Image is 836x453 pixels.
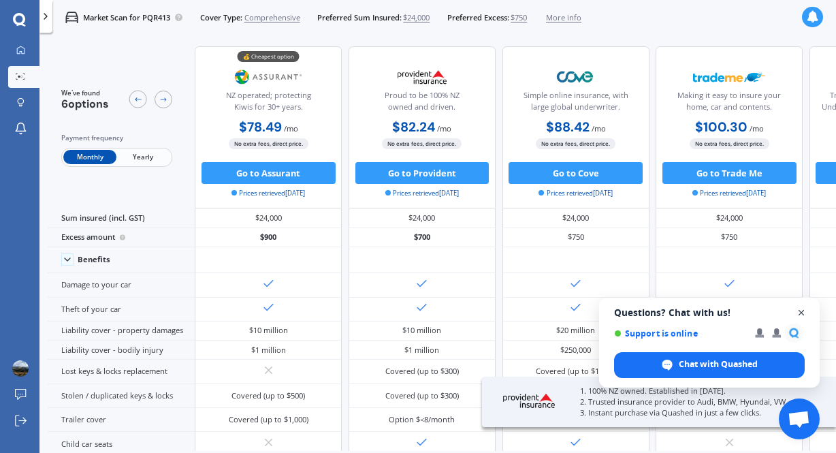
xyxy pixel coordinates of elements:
div: Proud to be 100% NZ owned and driven. [358,90,486,117]
span: Comprehensive [244,12,300,23]
div: Covered (up to $300) [385,366,459,377]
img: car.f15378c7a67c060ca3f3.svg [65,11,78,24]
div: $750 [656,228,803,247]
div: Chat with Quashed [614,352,805,378]
div: $900 [195,228,342,247]
span: / mo [437,123,451,134]
div: Theft of your car [48,298,195,322]
b: $78.49 [239,119,282,136]
b: $82.24 [392,119,435,136]
div: $750 [502,228,649,247]
div: $1 million [251,345,286,356]
span: Monthly [63,150,116,164]
div: Open chat [779,399,820,439]
div: $700 [349,228,496,247]
button: Go to Trade Me [662,162,797,184]
div: Benefits [78,255,110,264]
span: $24,000 [403,12,430,23]
span: No extra fees, direct price. [382,138,462,149]
span: / mo [750,123,764,134]
span: Prices retrieved [DATE] [538,189,612,198]
div: Liability cover - property damages [48,322,195,341]
span: Questions? Chat with us! [614,307,805,318]
img: ACg8ocJdO7M6S8iWKu3axTEg8SMOzt9FLGH75N-jLjxdvPiJqduVnVBV=s96-c [12,360,29,377]
div: Lost keys & locks replacement [48,360,195,384]
b: $100.30 [695,119,747,136]
div: $24,000 [195,208,342,228]
div: Covered (up to $1,000) [229,414,308,425]
span: Cover Type: [200,12,242,23]
div: $24,000 [502,208,649,228]
div: $10 million [402,325,441,336]
div: Stolen / duplicated keys & locks [48,384,195,408]
img: Assurant.png [233,63,305,91]
div: $20 million [556,325,595,336]
span: Prices retrieved [DATE] [692,189,766,198]
div: Liability cover - bodily injury [48,341,195,360]
span: No extra fees, direct price. [690,138,769,149]
span: No extra fees, direct price. [229,138,308,149]
p: 3. Instant purchase via Quashed in just a few clicks. [580,407,809,418]
img: Provident.webp [491,386,567,415]
div: $10 million [249,325,288,336]
div: 💰 Cheapest option [238,51,300,62]
div: $24,000 [349,208,496,228]
span: We've found [61,89,109,98]
span: Prices retrieved [DATE] [385,189,459,198]
div: Excess amount [48,228,195,247]
div: Simple online insurance, with large global underwriter. [511,90,639,117]
button: Go to Assurant [202,162,336,184]
p: 2. Trusted insurance provider to Audi, BMW, Hyundai, VW... [580,396,809,407]
span: Prices retrieved [DATE] [231,189,305,198]
span: Support is online [614,328,745,339]
p: 1. 100% NZ owned. Established in [DATE]. [580,386,809,396]
button: Go to Cove [509,162,643,184]
div: $1 million [404,345,439,356]
div: $24,000 [656,208,803,228]
span: Preferred Excess: [447,12,509,23]
span: Close chat [793,304,810,322]
img: Trademe.webp [693,63,765,91]
span: $750 [511,12,527,23]
span: Chat with Quashed [679,358,758,371]
div: Option $<8/month [389,414,455,425]
span: No extra fees, direct price. [536,138,615,149]
div: Damage to your car [48,273,195,297]
b: $88.42 [546,119,590,136]
div: $250,000 [560,345,591,356]
span: More info [546,12,581,23]
span: / mo [284,123,298,134]
div: Making it easy to insure your home, car and contents. [665,90,793,117]
img: Provident.png [386,63,458,91]
span: / mo [592,123,606,134]
div: Trailer cover [48,408,195,432]
img: Cove.webp [540,63,612,91]
div: Covered (up to $1,000) [536,366,615,377]
div: Payment frequency [61,133,172,144]
span: Yearly [116,150,170,164]
span: Preferred Sum Insured: [317,12,402,23]
div: NZ operated; protecting Kiwis for 30+ years. [204,90,332,117]
button: Go to Provident [355,162,489,184]
p: Market Scan for PQR413 [83,12,170,23]
div: Covered (up to $300) [385,390,459,401]
span: 6 options [61,97,109,111]
div: Covered (up to $500) [231,390,305,401]
div: Sum insured (incl. GST) [48,208,195,228]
